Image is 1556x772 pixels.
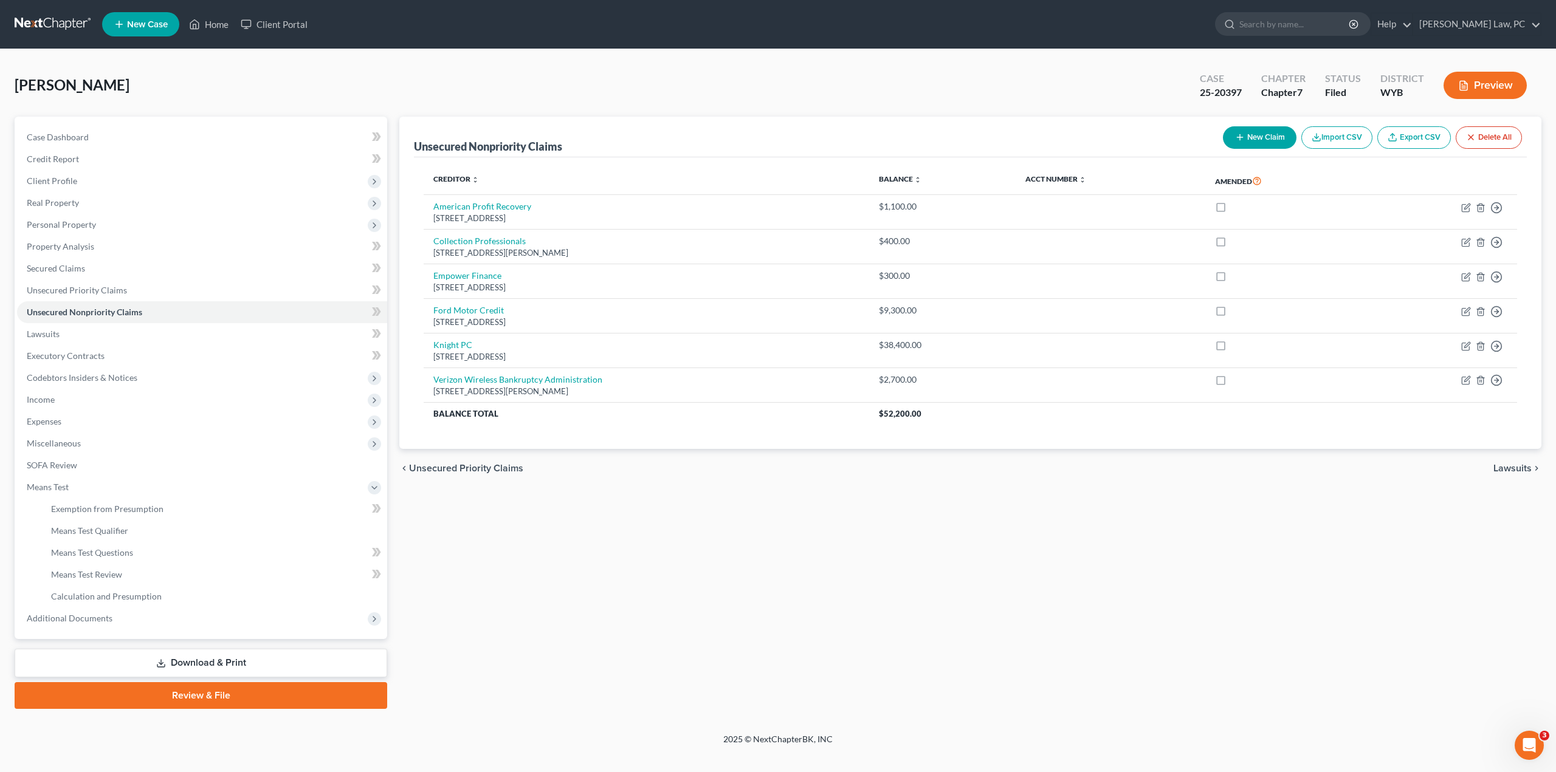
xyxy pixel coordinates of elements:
[1413,13,1541,35] a: [PERSON_NAME] Law, PC
[433,201,531,211] a: American Profit Recovery
[433,174,479,183] a: Creditor unfold_more
[1261,86,1306,100] div: Chapter
[17,148,387,170] a: Credit Report
[1239,13,1351,35] input: Search by name...
[433,213,859,224] div: [STREET_ADDRESS]
[15,649,387,677] a: Download & Print
[51,525,128,536] span: Means Test Qualifier
[433,236,526,246] a: Collection Professionals
[17,279,387,301] a: Unsecured Priority Claims
[17,323,387,345] a: Lawsuits
[879,374,1006,386] div: $2,700.00
[433,305,504,315] a: Ford Motor Credit
[1079,176,1086,183] i: unfold_more
[433,270,501,281] a: Empower Finance
[399,463,523,473] button: chevron_left Unsecured Priority Claims
[41,542,387,564] a: Means Test Questions
[51,547,133,558] span: Means Test Questions
[1371,13,1412,35] a: Help
[51,569,122,579] span: Means Test Review
[433,316,859,328] div: [STREET_ADDRESS]
[914,176,921,183] i: unfold_more
[1325,72,1361,86] div: Status
[1380,86,1424,100] div: WYB
[17,236,387,258] a: Property Analysis
[27,460,77,470] span: SOFA Review
[879,409,921,418] span: $52,200.00
[17,301,387,323] a: Unsecured Nonpriority Claims
[1493,463,1532,473] span: Lawsuits
[879,339,1006,351] div: $38,400.00
[27,307,142,317] span: Unsecured Nonpriority Claims
[27,372,137,383] span: Codebtors Insiders & Notices
[15,682,387,709] a: Review & File
[433,282,859,293] div: [STREET_ADDRESS]
[1205,167,1362,195] th: Amended
[1261,72,1306,86] div: Chapter
[1444,72,1527,99] button: Preview
[27,394,55,405] span: Income
[17,258,387,279] a: Secured Claims
[879,270,1006,282] div: $300.00
[17,126,387,148] a: Case Dashboard
[1493,463,1541,473] button: Lawsuits chevron_right
[27,438,81,448] span: Miscellaneous
[27,154,79,164] span: Credit Report
[41,586,387,607] a: Calculation and Presumption
[17,345,387,367] a: Executory Contracts
[433,351,859,363] div: [STREET_ADDRESS]
[433,247,859,259] div: [STREET_ADDRESS][PERSON_NAME]
[433,340,472,350] a: Knight PC
[27,350,105,361] span: Executory Contracts
[432,733,1124,755] div: 2025 © NextChapterBK, INC
[51,504,164,514] span: Exemption from Presumption
[1025,174,1086,183] a: Acct Number unfold_more
[41,498,387,520] a: Exemption from Presumption
[1456,126,1522,149] button: Delete All
[17,454,387,476] a: SOFA Review
[15,76,129,94] span: [PERSON_NAME]
[472,176,479,183] i: unfold_more
[1380,72,1424,86] div: District
[27,197,79,208] span: Real Property
[879,200,1006,213] div: $1,100.00
[399,463,409,473] i: chevron_left
[879,304,1006,316] div: $9,300.00
[1297,86,1303,98] span: 7
[414,139,562,154] div: Unsecured Nonpriority Claims
[27,241,94,251] span: Property Analysis
[235,13,314,35] a: Client Portal
[1532,463,1541,473] i: chevron_right
[27,416,61,426] span: Expenses
[1325,86,1361,100] div: Filed
[1200,86,1242,100] div: 25-20397
[41,564,387,586] a: Means Test Review
[27,613,112,623] span: Additional Documents
[27,132,89,142] span: Case Dashboard
[879,174,921,183] a: Balance unfold_more
[27,263,85,273] span: Secured Claims
[27,219,96,230] span: Personal Property
[27,329,60,339] span: Lawsuits
[27,176,77,186] span: Client Profile
[433,386,859,397] div: [STREET_ADDRESS][PERSON_NAME]
[1301,126,1372,149] button: Import CSV
[879,235,1006,247] div: $400.00
[1200,72,1242,86] div: Case
[127,20,168,29] span: New Case
[41,520,387,542] a: Means Test Qualifier
[1377,126,1451,149] a: Export CSV
[1540,731,1549,740] span: 3
[27,285,127,295] span: Unsecured Priority Claims
[433,374,602,384] a: Verizon Wireless Bankruptcy Administration
[27,482,69,492] span: Means Test
[1223,126,1296,149] button: New Claim
[424,403,869,425] th: Balance Total
[1515,731,1544,760] iframe: Intercom live chat
[409,463,523,473] span: Unsecured Priority Claims
[51,591,162,601] span: Calculation and Presumption
[183,13,235,35] a: Home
